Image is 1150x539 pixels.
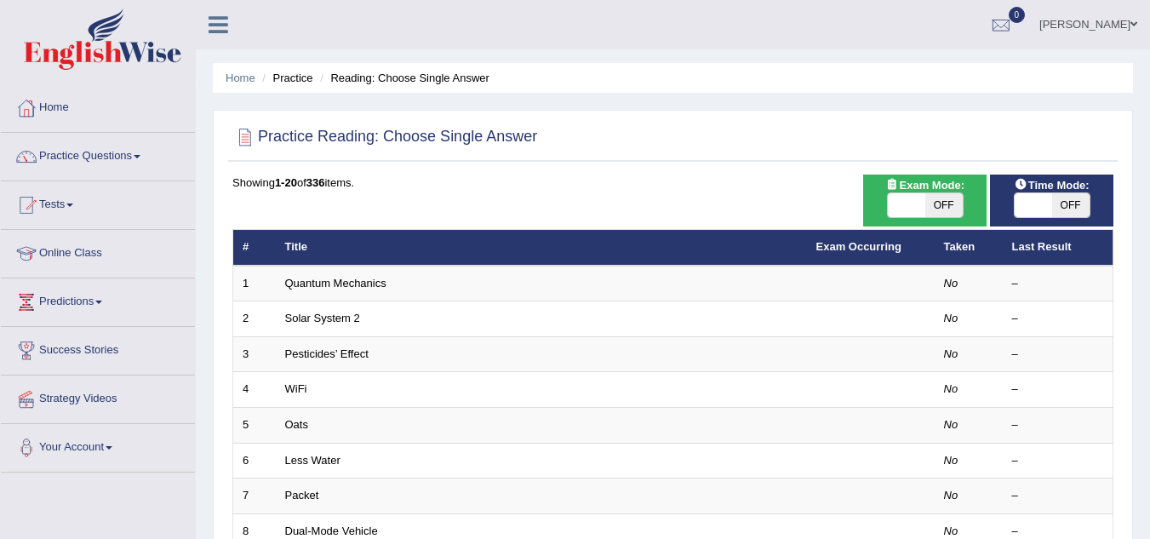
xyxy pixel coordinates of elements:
em: No [944,382,958,395]
td: 6 [233,443,276,479]
em: No [944,312,958,324]
td: 4 [233,372,276,408]
a: Tests [1,181,195,224]
em: No [944,418,958,431]
a: Quantum Mechanics [285,277,386,290]
div: – [1012,453,1104,469]
span: Time Mode: [1008,176,1096,194]
th: Taken [935,230,1003,266]
em: No [944,277,958,290]
a: Online Class [1,230,195,272]
em: No [944,489,958,502]
div: – [1012,276,1104,292]
div: – [1012,311,1104,327]
div: – [1012,417,1104,433]
em: No [944,525,958,537]
a: Solar System 2 [285,312,360,324]
th: # [233,230,276,266]
b: 336 [306,176,325,189]
div: – [1012,347,1104,363]
a: Predictions [1,278,195,321]
a: Pesticides’ Effect [285,347,369,360]
span: Exam Mode: [878,176,970,194]
div: Show exams occurring in exams [863,175,987,226]
span: 0 [1009,7,1026,23]
a: Exam Occurring [816,240,901,253]
b: 1-20 [275,176,297,189]
th: Title [276,230,807,266]
li: Reading: Choose Single Answer [316,70,489,86]
div: – [1012,488,1104,504]
div: – [1012,381,1104,398]
a: Your Account [1,424,195,467]
a: Strategy Videos [1,376,195,418]
a: Dual-Mode Vehicle [285,525,378,537]
a: Home [1,84,195,127]
td: 3 [233,336,276,372]
a: Home [226,72,255,84]
div: Showing of items. [232,175,1113,191]
em: No [944,454,958,467]
span: OFF [1052,193,1090,217]
a: Practice Questions [1,133,195,175]
td: 7 [233,479,276,514]
td: 1 [233,266,276,301]
a: Oats [285,418,308,431]
span: OFF [925,193,963,217]
a: WiFi [285,382,307,395]
a: Success Stories [1,327,195,370]
a: Less Water [285,454,340,467]
h2: Practice Reading: Choose Single Answer [232,124,537,150]
li: Practice [258,70,312,86]
th: Last Result [1003,230,1113,266]
td: 5 [233,408,276,444]
td: 2 [233,301,276,337]
a: Packet [285,489,319,502]
em: No [944,347,958,360]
